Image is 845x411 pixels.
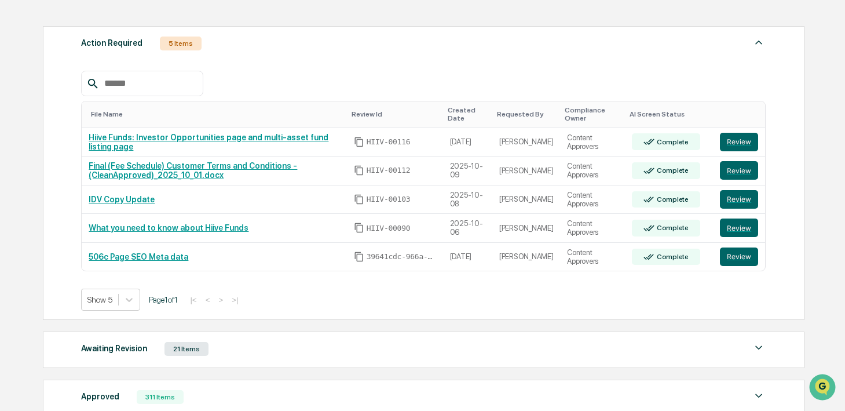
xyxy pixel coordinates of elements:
[79,141,148,162] a: 🗄️Attestations
[7,141,79,162] a: 🖐️Preclearance
[720,190,758,209] button: Review
[497,110,556,118] div: Toggle SortBy
[367,252,436,261] span: 39641cdc-966a-4e65-879f-2a6a777944d8
[654,224,689,232] div: Complete
[228,295,242,305] button: >|
[443,214,492,243] td: 2025-10-06
[352,110,438,118] div: Toggle SortBy
[752,341,766,355] img: caret
[492,128,561,157] td: [PERSON_NAME]
[722,110,760,118] div: Toggle SortBy
[560,214,625,243] td: Content Approvers
[89,223,248,232] a: What you need to know about Hiive Funds
[492,157,561,186] td: [PERSON_NAME]
[84,147,93,157] div: 🗄️
[443,243,492,271] td: [DATE]
[39,100,147,110] div: We're available if you need us!
[39,89,190,100] div: Start new chat
[197,92,211,106] button: Start new chat
[81,35,142,50] div: Action Required
[720,248,758,266] button: Review
[12,169,21,179] div: 🔎
[12,147,21,157] div: 🖐️
[89,133,328,151] a: Hiive Funds: Investor Opportunities page and multi-asset fund listing page
[654,195,689,203] div: Complete
[720,219,758,237] button: Review
[443,157,492,186] td: 2025-10-09
[808,373,839,404] iframe: Open customer support
[354,252,364,262] span: Copy Id
[164,342,208,356] div: 21 Items
[630,110,708,118] div: Toggle SortBy
[81,341,147,356] div: Awaiting Revision
[752,35,766,49] img: caret
[560,128,625,157] td: Content Approvers
[565,106,620,122] div: Toggle SortBy
[202,295,214,305] button: <
[12,89,32,110] img: 1746055101610-c473b297-6a78-478c-a979-82029cc54cd1
[354,137,364,147] span: Copy Id
[354,165,364,176] span: Copy Id
[89,161,297,180] a: Final (Fee Schedule) Customer Terms and Conditions -(CleanApproved)_2025_10_01.docx
[354,194,364,205] span: Copy Id
[160,37,202,50] div: 5 Items
[654,138,689,146] div: Complete
[654,253,689,261] div: Complete
[448,106,488,122] div: Toggle SortBy
[81,389,119,404] div: Approved
[367,166,411,175] span: HIIV-00112
[492,186,561,214] td: [PERSON_NAME]
[367,195,411,204] span: HIIV-00103
[560,186,625,214] td: Content Approvers
[560,243,625,271] td: Content Approvers
[367,224,411,233] span: HIIV-00090
[12,24,211,43] p: How can we help?
[96,146,144,158] span: Attestations
[443,128,492,157] td: [DATE]
[89,252,188,261] a: 506c Page SEO Meta data
[23,146,75,158] span: Preclearance
[215,295,226,305] button: >
[149,295,178,304] span: Page 1 of 1
[115,197,140,205] span: Pylon
[137,390,184,404] div: 311 Items
[720,133,758,151] button: Review
[89,195,155,204] a: IDV Copy Update
[560,157,625,186] td: Content Approvers
[720,161,758,180] button: Review
[354,223,364,233] span: Copy Id
[186,295,200,305] button: |<
[443,186,492,214] td: 2025-10-08
[23,168,73,180] span: Data Lookup
[492,214,561,243] td: [PERSON_NAME]
[492,243,561,271] td: [PERSON_NAME]
[7,163,78,184] a: 🔎Data Lookup
[82,196,140,205] a: Powered byPylon
[654,166,689,174] div: Complete
[91,110,342,118] div: Toggle SortBy
[367,137,411,147] span: HIIV-00116
[752,389,766,403] img: caret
